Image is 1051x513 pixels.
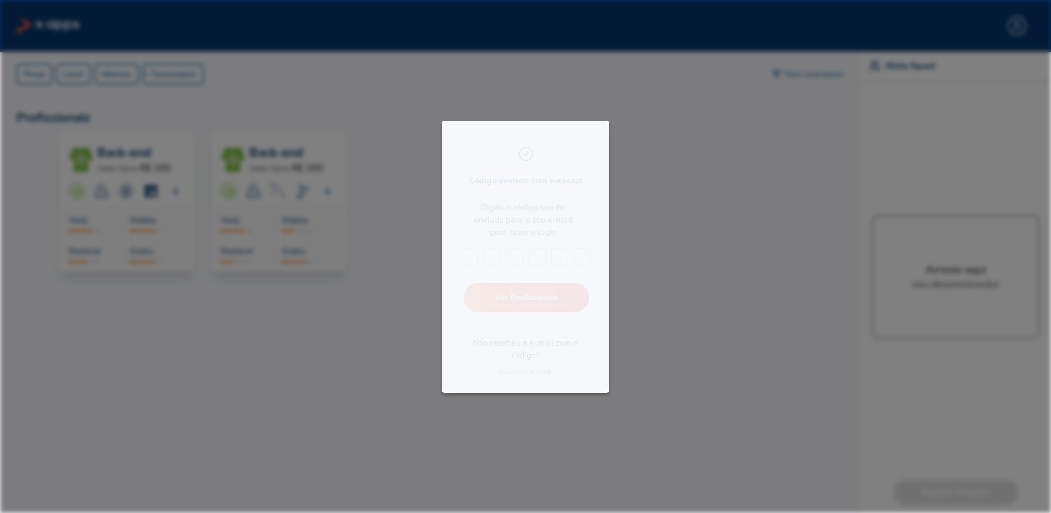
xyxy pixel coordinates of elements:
[473,337,579,361] span: Não recebeu o e-mail com o código?
[464,283,589,312] a: Ver Profissionais
[469,175,582,186] strong: Código enviado com sucesso!
[517,146,534,162] img: J1RiLYv.png
[474,202,573,238] span: Digite o código que foi enviado para o seu e-mail para fazer o login
[499,365,551,379] a: Reenviar e-mail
